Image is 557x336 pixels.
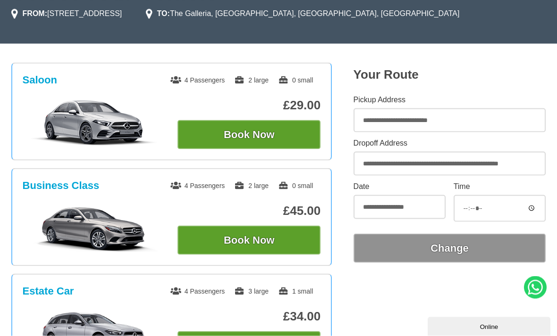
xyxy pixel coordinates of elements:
[354,139,546,147] label: Dropoff Address
[354,183,446,190] label: Date
[177,98,321,113] p: £29.00
[11,8,122,19] li: [STREET_ADDRESS]
[177,309,321,324] p: £34.00
[354,234,546,263] button: Change
[23,9,47,17] strong: FROM:
[177,226,321,255] button: Book Now
[23,205,165,252] img: Business Class
[157,9,170,17] strong: TO:
[170,182,225,189] span: 4 Passengers
[278,76,313,84] span: 0 small
[146,8,460,19] li: The Galleria, [GEOGRAPHIC_DATA], [GEOGRAPHIC_DATA], [GEOGRAPHIC_DATA]
[428,315,552,336] iframe: chat widget
[23,99,165,147] img: Saloon
[177,204,321,218] p: £45.00
[278,182,313,189] span: 0 small
[234,182,269,189] span: 2 large
[354,67,546,82] h2: Your Route
[23,180,100,192] h3: Business Class
[23,285,74,297] h3: Estate Car
[23,74,57,86] h3: Saloon
[234,76,269,84] span: 2 large
[170,287,225,295] span: 4 Passengers
[354,96,546,104] label: Pickup Address
[454,183,546,190] label: Time
[170,76,225,84] span: 4 Passengers
[234,287,269,295] span: 3 large
[177,120,321,149] button: Book Now
[278,287,313,295] span: 1 small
